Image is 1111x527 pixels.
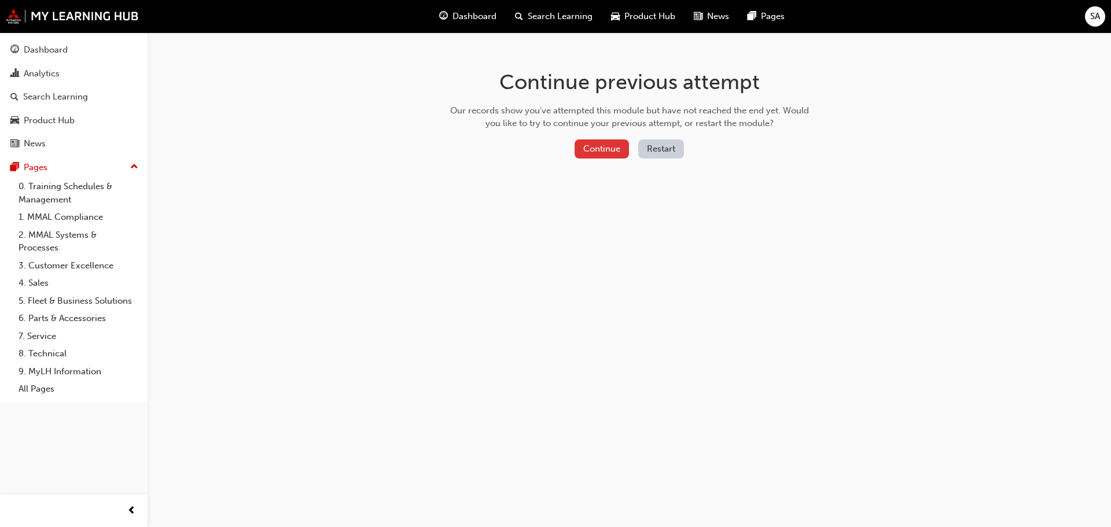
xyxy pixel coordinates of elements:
[10,92,19,102] span: search-icon
[528,10,593,23] span: Search Learning
[14,226,143,257] a: 2. MMAL Systems & Processes
[707,10,729,23] span: News
[430,5,506,28] a: guage-iconDashboard
[748,9,756,24] span: pages-icon
[10,139,19,149] span: news-icon
[5,133,143,154] a: News
[14,380,143,398] a: All Pages
[24,67,60,80] div: Analytics
[694,9,702,24] span: news-icon
[6,9,139,24] img: mmal
[24,161,47,174] div: Pages
[453,10,496,23] span: Dashboard
[602,5,685,28] a: car-iconProduct Hub
[14,345,143,363] a: 8. Technical
[1085,6,1105,27] button: SA
[738,5,794,28] a: pages-iconPages
[10,69,19,79] span: chart-icon
[761,10,785,23] span: Pages
[24,43,68,57] div: Dashboard
[446,104,813,130] div: Our records show you've attempted this module but have not reached the end yet. Would you like to...
[14,274,143,292] a: 4. Sales
[506,5,602,28] a: search-iconSearch Learning
[439,9,448,24] span: guage-icon
[10,45,19,56] span: guage-icon
[24,137,46,150] div: News
[5,37,143,157] button: DashboardAnalyticsSearch LearningProduct HubNews
[10,163,19,173] span: pages-icon
[24,114,75,127] div: Product Hub
[14,363,143,381] a: 9. MyLH Information
[130,160,138,175] span: up-icon
[5,110,143,131] a: Product Hub
[14,309,143,327] a: 6. Parts & Accessories
[5,157,143,178] button: Pages
[5,86,143,108] a: Search Learning
[127,504,136,518] span: prev-icon
[611,9,620,24] span: car-icon
[575,139,629,159] button: Continue
[1090,10,1100,23] span: SA
[14,208,143,226] a: 1. MMAL Compliance
[515,9,523,24] span: search-icon
[446,69,813,95] h1: Continue previous attempt
[5,63,143,84] a: Analytics
[14,327,143,345] a: 7. Service
[624,10,675,23] span: Product Hub
[14,257,143,275] a: 3. Customer Excellence
[14,178,143,208] a: 0. Training Schedules & Management
[5,39,143,61] a: Dashboard
[14,292,143,310] a: 5. Fleet & Business Solutions
[685,5,738,28] a: news-iconNews
[10,116,19,126] span: car-icon
[23,90,88,104] div: Search Learning
[638,139,684,159] button: Restart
